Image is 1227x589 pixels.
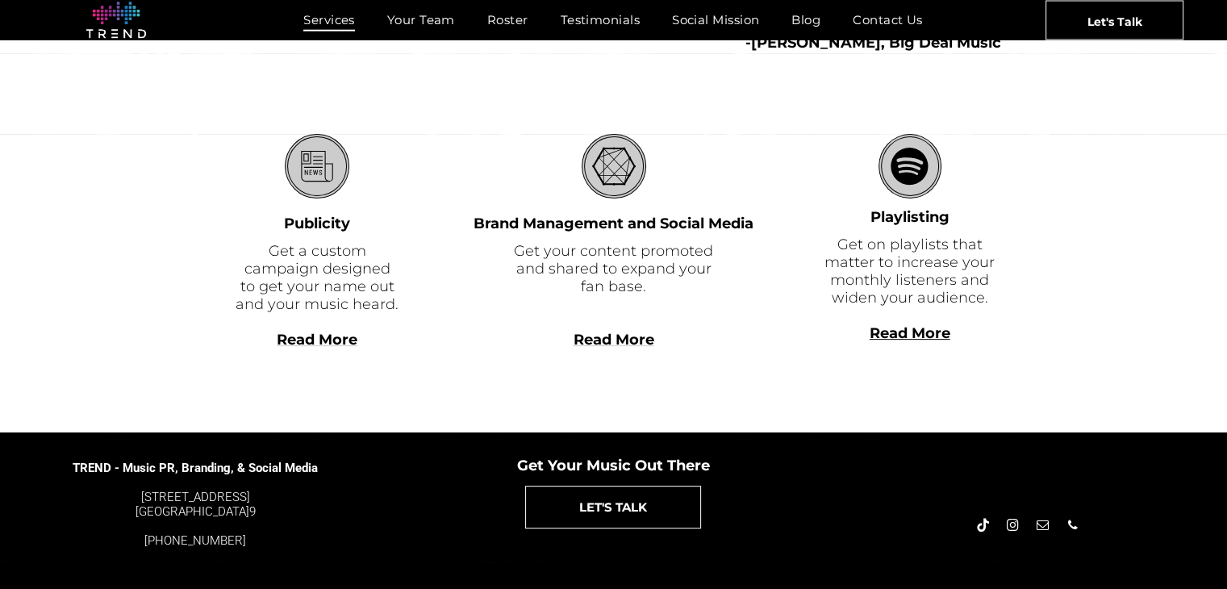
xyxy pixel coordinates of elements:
div: Read More [819,342,1001,360]
div: 9 [72,490,319,519]
span: Get Your Music Out There [517,457,710,474]
font: Get on playlists that matter to increase your monthly listeners and widen your audience. [824,236,995,307]
font: Playlisting [870,208,949,226]
a: Services [287,8,371,31]
iframe: Chat Widget [937,403,1227,589]
a: Roster [471,8,545,31]
font: Get your content promoted and shared to expand your fan base. [514,242,713,295]
span: LET'S TALK [579,487,647,528]
a: Read More [574,331,654,349]
img: logo [86,2,146,39]
font: [STREET_ADDRESS] [GEOGRAPHIC_DATA] [136,490,250,519]
font: Brand Management and Social Media [474,215,753,232]
a: Read More [870,324,950,342]
a: Read More [277,331,357,349]
a: [PHONE_NUMBER] [144,533,246,548]
font: Publicity [284,215,350,232]
a: Testimonials [545,8,656,31]
a: Your Team [371,8,471,31]
font: Get a custom campaign designed to get your name out and your music heard. [236,242,399,313]
b: -[PERSON_NAME], Big Deal Music [745,34,1001,52]
span: TREND - Music PR, Branding, & Social Media [73,461,318,475]
span: Let's Talk [1087,1,1142,41]
a: [STREET_ADDRESS][GEOGRAPHIC_DATA] [136,490,250,519]
a: LET'S TALK [525,486,701,528]
a: Contact Us [837,8,939,31]
a: Blog [775,8,837,31]
a: Social Mission [656,8,775,31]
